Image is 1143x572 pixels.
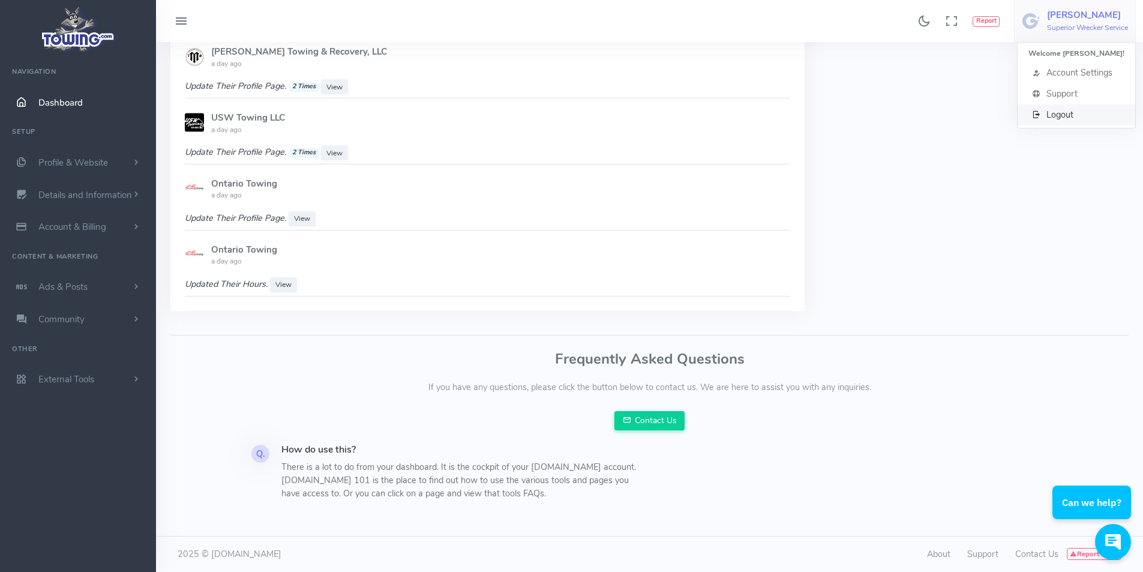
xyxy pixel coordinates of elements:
img: Generic placeholder image [185,179,204,198]
span: Account & Billing [38,221,106,233]
img: Generic placeholder image [185,245,204,264]
span: Details and Information [38,189,132,201]
a: Contact Us [1015,548,1058,560]
a: Support [1018,83,1135,104]
div: 2025 © [DOMAIN_NAME] [170,548,650,561]
span: External Tools [38,373,94,385]
small: a day ago [211,125,242,134]
h5: [PERSON_NAME] [1047,10,1128,20]
p: If you have any questions, please click the button below to contact us. We are here to assist you... [170,381,1129,394]
span: View [294,214,310,223]
small: a day ago [211,256,242,266]
h6: Welcome [PERSON_NAME]! [1028,50,1124,58]
a: View [321,145,348,160]
h5: Ontario Towing [211,179,790,188]
h3: Frequently Asked Questions [170,351,1129,367]
a: Logout [1018,104,1135,125]
span: Support [1046,88,1078,100]
img: logo [38,4,119,55]
h5: USW Towing LLC [211,113,790,122]
i: Update Their Profile Page. [185,212,286,224]
span: Logout [1046,109,1073,121]
div: Q. [251,445,269,463]
i: Updated Their Hours. [185,278,268,290]
span: 2 Times [290,148,319,158]
a: Account Settings [1018,62,1135,83]
h5: Ontario Towing [211,245,790,254]
span: Account Settings [1046,67,1112,79]
button: Report [973,16,1000,27]
h4: How do use this? [281,445,642,456]
span: 2 Times [290,82,319,92]
a: Support [967,548,998,560]
a: Contact Us [614,411,685,430]
span: Ads & Posts [38,281,88,293]
img: Generic placeholder image [185,47,204,66]
span: Community [38,313,85,325]
span: View [275,280,292,289]
span: Profile & Website [38,157,108,169]
a: About [927,548,950,560]
h5: [PERSON_NAME] Towing & Recovery, LLC [211,47,790,56]
h6: Superior Wrecker Service [1047,24,1128,32]
a: View [289,211,316,226]
iframe: Conversations [1043,453,1143,572]
p: There is a lot to do from your dashboard. It is the cockpit of your [DOMAIN_NAME] account. [DOMAI... [281,461,642,500]
span: View [326,82,343,92]
i: Update Their Profile Page. [185,80,321,92]
i: Update Their Profile Page. [185,146,321,158]
small: a day ago [211,59,242,68]
a: View [270,277,297,292]
a: View [321,79,348,94]
small: a day ago [211,190,242,200]
img: Generic placeholder image [185,113,204,132]
span: View [326,148,343,158]
img: user-image [1022,11,1041,31]
span: Dashboard [38,97,83,109]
